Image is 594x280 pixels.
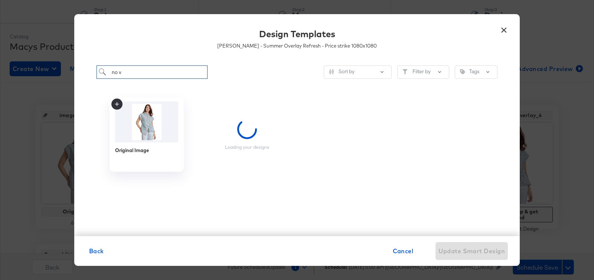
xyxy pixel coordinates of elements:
span: Back [89,246,104,256]
button: FilterFilter by [397,65,449,79]
div: Original Image [110,97,184,172]
svg: Sliders [329,69,334,74]
button: Cancel [390,242,417,260]
div: [PERSON_NAME] - Summer Overlay Refresh - Price strike 1080 x 1080 [217,42,377,49]
input: Search for a design [97,65,208,79]
button: SlidersSort by [324,65,392,79]
div: Original Image [115,147,149,154]
span: Cancel [393,246,414,256]
svg: Tag [460,69,465,74]
div: Loading your designs [225,144,269,150]
svg: Filter [402,69,408,74]
button: Back [86,242,107,260]
button: TagTags [455,65,497,79]
button: × [497,22,510,35]
div: Design Templates [259,28,335,40]
img: 31789402_fpx.tif [115,102,178,142]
